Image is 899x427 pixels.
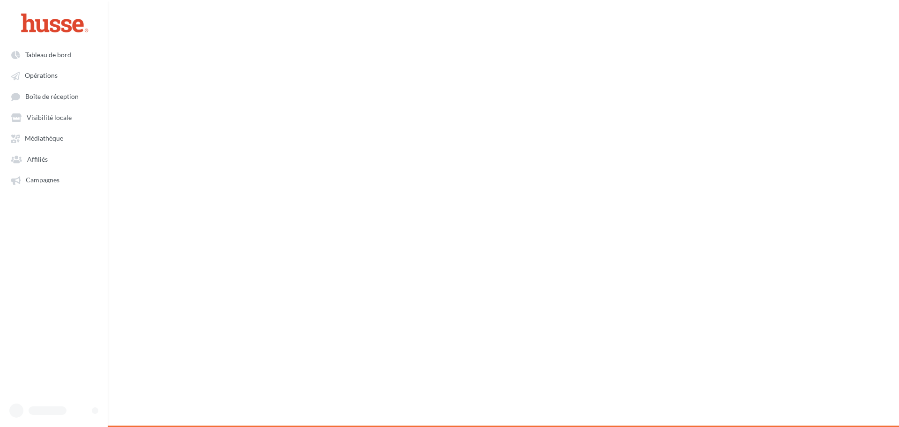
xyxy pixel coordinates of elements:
[6,171,102,188] a: Campagnes
[25,135,63,142] span: Médiathèque
[6,46,102,63] a: Tableau de bord
[6,150,102,167] a: Affiliés
[27,155,48,163] span: Affiliés
[25,51,71,59] span: Tableau de bord
[6,109,102,126] a: Visibilité locale
[26,176,59,184] span: Campagnes
[27,113,72,121] span: Visibilité locale
[6,88,102,105] a: Boîte de réception
[25,72,58,80] span: Opérations
[6,129,102,146] a: Médiathèque
[25,92,79,100] span: Boîte de réception
[6,67,102,83] a: Opérations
